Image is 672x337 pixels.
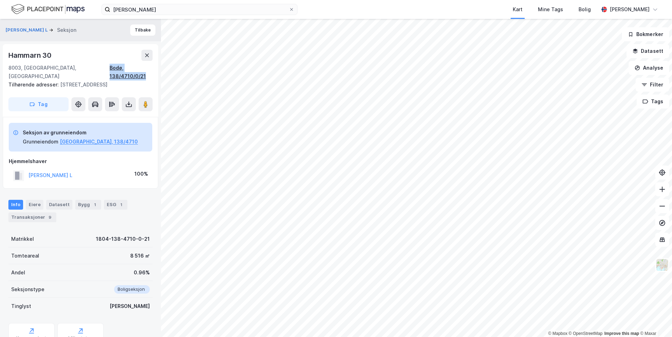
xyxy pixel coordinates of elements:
[91,201,98,208] div: 1
[8,212,56,222] div: Transaksjoner
[629,61,669,75] button: Analyse
[637,303,672,337] div: Kontrollprogram for chat
[11,235,34,243] div: Matrikkel
[118,201,125,208] div: 1
[8,50,53,61] div: Hammarn 30
[130,252,150,260] div: 8 516 ㎡
[9,157,152,166] div: Hjemmelshaver
[23,138,58,146] div: Grunneiendom
[513,5,523,14] div: Kart
[8,97,69,111] button: Tag
[47,214,54,221] div: 9
[110,302,150,310] div: [PERSON_NAME]
[11,268,25,277] div: Andel
[110,64,153,80] div: Bodø, 138/4710/0/21
[11,302,31,310] div: Tinglyst
[610,5,650,14] div: [PERSON_NAME]
[8,64,110,80] div: 8003, [GEOGRAPHIC_DATA], [GEOGRAPHIC_DATA]
[23,128,138,137] div: Seksjon av grunneiendom
[636,78,669,92] button: Filter
[538,5,563,14] div: Mine Tags
[60,138,138,146] button: [GEOGRAPHIC_DATA], 138/4710
[104,200,127,210] div: ESG
[11,285,44,294] div: Seksjonstype
[46,200,72,210] div: Datasett
[656,258,669,272] img: Z
[134,170,148,178] div: 100%
[8,80,147,89] div: [STREET_ADDRESS]
[8,82,60,87] span: Tilhørende adresser:
[134,268,150,277] div: 0.96%
[622,27,669,41] button: Bokmerker
[637,94,669,108] button: Tags
[57,26,76,34] div: Seksjon
[569,331,603,336] a: OpenStreetMap
[637,303,672,337] iframe: Chat Widget
[6,27,49,34] button: [PERSON_NAME] L
[626,44,669,58] button: Datasett
[110,4,289,15] input: Søk på adresse, matrikkel, gårdeiere, leietakere eller personer
[75,200,101,210] div: Bygg
[11,252,39,260] div: Tomteareal
[579,5,591,14] div: Bolig
[11,3,85,15] img: logo.f888ab2527a4732fd821a326f86c7f29.svg
[604,331,639,336] a: Improve this map
[96,235,150,243] div: 1804-138-4710-0-21
[130,24,155,36] button: Tilbake
[548,331,567,336] a: Mapbox
[8,200,23,210] div: Info
[26,200,43,210] div: Eiere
